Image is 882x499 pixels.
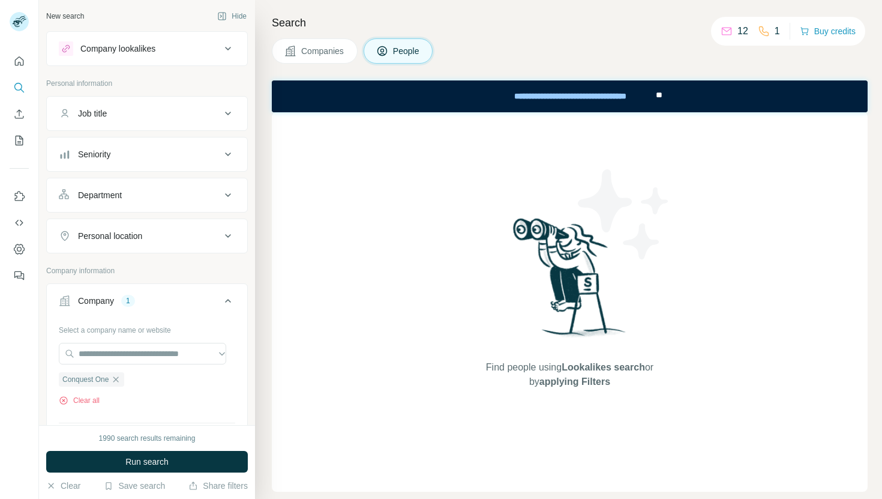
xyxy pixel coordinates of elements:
button: Clear [46,480,80,492]
button: Dashboard [10,238,29,260]
div: 1 [121,295,135,306]
button: Quick start [10,50,29,72]
button: Run search [46,451,248,473]
button: My lists [10,130,29,151]
span: applying Filters [539,377,610,387]
div: Select a company name or website [59,320,235,336]
div: 1990 search results remaining [99,433,196,444]
button: Job title [47,99,247,128]
button: Save search [104,480,165,492]
span: People [393,45,421,57]
img: Surfe Illustration - Stars [570,160,678,268]
div: Job title [78,107,107,119]
img: Surfe Illustration - Woman searching with binoculars [508,215,632,349]
div: Personal location [78,230,142,242]
button: Hide [209,7,255,25]
div: Seniority [78,148,110,160]
button: Enrich CSV [10,103,29,125]
button: Share filters [188,480,248,492]
div: Company lookalikes [80,43,155,55]
p: 1 [775,24,780,38]
h4: Search [272,14,868,31]
button: Seniority [47,140,247,169]
span: Lookalikes search [562,362,645,372]
p: Personal information [46,78,248,89]
span: Find people using or by [473,360,665,389]
iframe: Banner [272,80,868,112]
span: Conquest One [62,374,109,385]
button: Buy credits [800,23,856,40]
button: Personal location [47,222,247,250]
div: Department [78,189,122,201]
button: Clear all [59,395,100,406]
button: Department [47,181,247,210]
span: Companies [301,45,345,57]
p: Company information [46,265,248,276]
div: Company [78,295,114,307]
button: Company lookalikes [47,34,247,63]
button: Use Surfe on LinkedIn [10,186,29,207]
div: New search [46,11,84,22]
p: 12 [737,24,748,38]
button: Use Surfe API [10,212,29,234]
button: Search [10,77,29,98]
button: Feedback [10,265,29,286]
span: Run search [125,456,169,468]
button: Company1 [47,286,247,320]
